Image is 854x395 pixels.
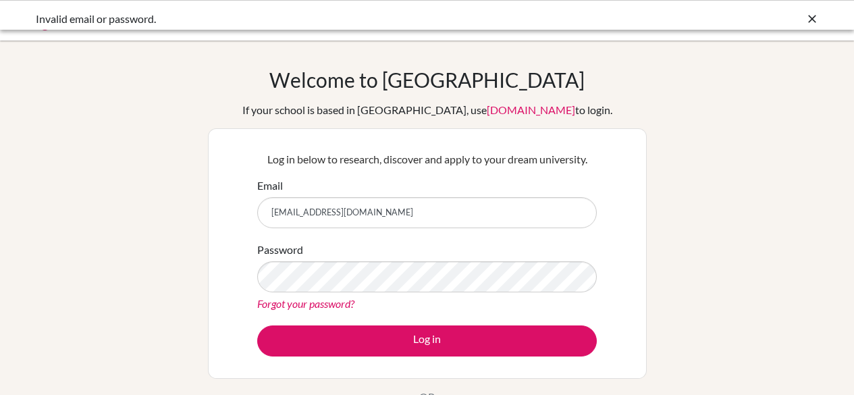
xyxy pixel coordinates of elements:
[257,151,597,167] p: Log in below to research, discover and apply to your dream university.
[257,178,283,194] label: Email
[36,11,616,27] div: Invalid email or password.
[257,297,354,310] a: Forgot your password?
[487,103,575,116] a: [DOMAIN_NAME]
[257,242,303,258] label: Password
[242,102,612,118] div: If your school is based in [GEOGRAPHIC_DATA], use to login.
[257,325,597,357] button: Log in
[269,68,585,92] h1: Welcome to [GEOGRAPHIC_DATA]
